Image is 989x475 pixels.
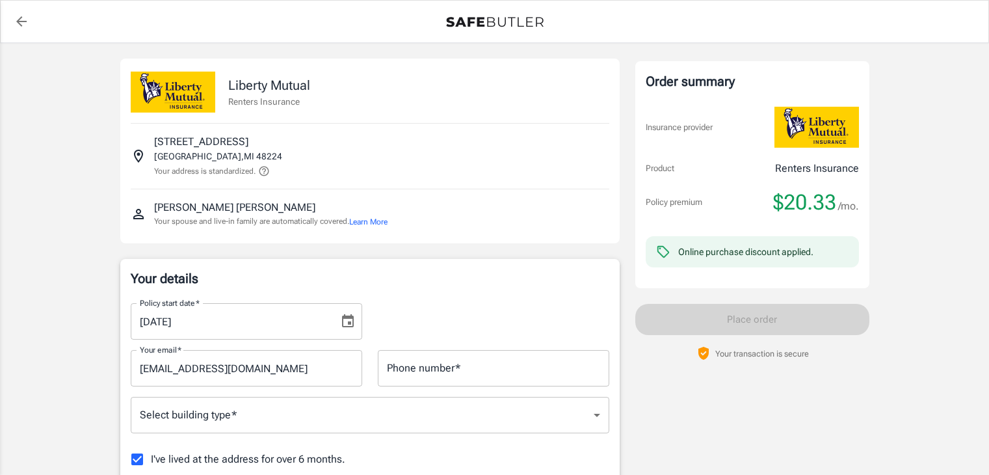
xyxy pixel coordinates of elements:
p: Your address is standardized. [154,165,256,177]
svg: Insured person [131,206,146,222]
p: Renters Insurance [228,95,310,108]
p: Liberty Mutual [228,75,310,95]
img: Back to quotes [446,17,544,27]
p: Your details [131,269,609,288]
a: back to quotes [8,8,34,34]
label: Policy start date [140,297,200,308]
img: Liberty Mutual [131,72,215,113]
input: MM/DD/YYYY [131,303,330,340]
button: Learn More [349,216,388,228]
input: Enter email [131,350,362,387]
p: Your transaction is secure [715,347,809,360]
p: Renters Insurance [775,161,859,176]
p: [PERSON_NAME] [PERSON_NAME] [154,200,315,215]
p: [GEOGRAPHIC_DATA] , MI 48224 [154,150,282,163]
label: Your email [140,344,181,355]
p: [STREET_ADDRESS] [154,134,248,150]
div: Online purchase discount applied. [678,245,813,258]
svg: Insured address [131,148,146,164]
p: Product [646,162,674,175]
span: I've lived at the address for over 6 months. [151,452,345,467]
p: Your spouse and live-in family are automatically covered. [154,215,388,228]
button: Choose date, selected date is Aug 17, 2025 [335,308,361,334]
img: Liberty Mutual [774,107,859,148]
span: $20.33 [773,189,836,215]
div: Order summary [646,72,859,91]
input: Enter number [378,350,609,387]
p: Insurance provider [646,121,713,134]
span: /mo. [838,197,859,215]
p: Policy premium [646,196,702,209]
